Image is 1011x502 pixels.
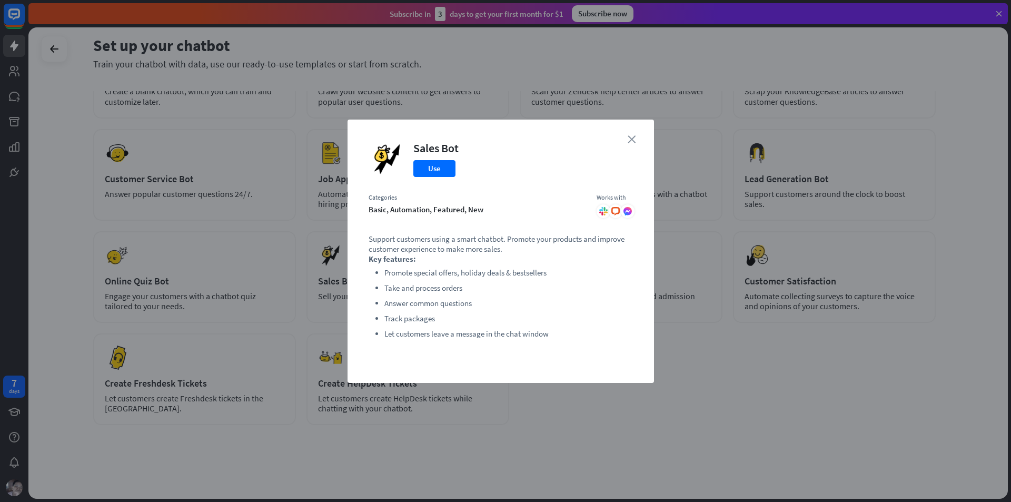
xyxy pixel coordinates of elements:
[384,328,633,340] li: Let customers leave a message in the chat window
[384,312,633,325] li: Track packages
[384,267,633,279] li: Promote special offers, holiday deals & bestsellers
[384,297,633,310] li: Answer common questions
[369,141,405,178] img: Sales Bot
[597,193,633,202] div: Works with
[384,282,633,294] li: Take and process orders
[628,135,636,143] i: close
[369,234,633,254] p: Support customers using a smart chatbot. Promote your products and improve customer experience to...
[369,254,416,264] strong: Key features:
[413,141,459,155] div: Sales Bot
[369,204,586,214] div: basic, automation, featured, new
[369,193,586,202] div: Categories
[8,4,40,36] button: Open LiveChat chat widget
[413,160,455,177] button: Use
